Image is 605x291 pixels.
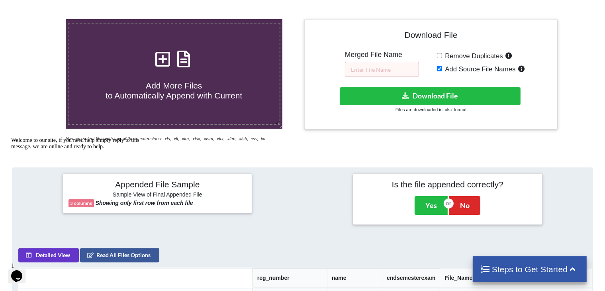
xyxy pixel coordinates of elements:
b: Showing only first row from each file [96,200,193,206]
button: No [449,196,480,214]
h5: Merged File Name [345,51,419,59]
span: Add Source File Names [442,65,515,73]
button: Detailed View [18,248,79,263]
div: Welcome to our site, if you need help simply reply to this message, we are online and ready to help. [3,3,147,16]
span: Add More Files to Automatically Append with Current [106,81,242,100]
h4: Download File [310,25,551,48]
span: Welcome to our site, if you need help simply reply to this message, we are online and ready to help. [3,3,131,16]
th: endsemesterexam [382,269,440,288]
th: name [327,269,382,288]
iframe: chat widget [8,134,151,255]
h4: Is the file appended correctly? [359,179,536,189]
h6: Sample View of Final Appended File [69,191,246,199]
small: Files are downloaded in .xlsx format [396,107,466,112]
button: Yes [415,196,448,214]
h4: Appended File Sample [69,179,246,191]
iframe: chat widget [8,259,33,283]
input: Enter File Name [345,62,419,77]
h4: Steps to Get Started [481,264,579,274]
button: Read All Files Options [80,248,159,263]
i: You can select files with any of these extensions: .xls, .xlt, .xlm, .xlsx, .xlsm, .xltx, .xltm, ... [66,136,266,141]
span: Remove Duplicates [442,52,503,60]
button: Download File [340,87,521,105]
th: reg_number [253,269,327,288]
